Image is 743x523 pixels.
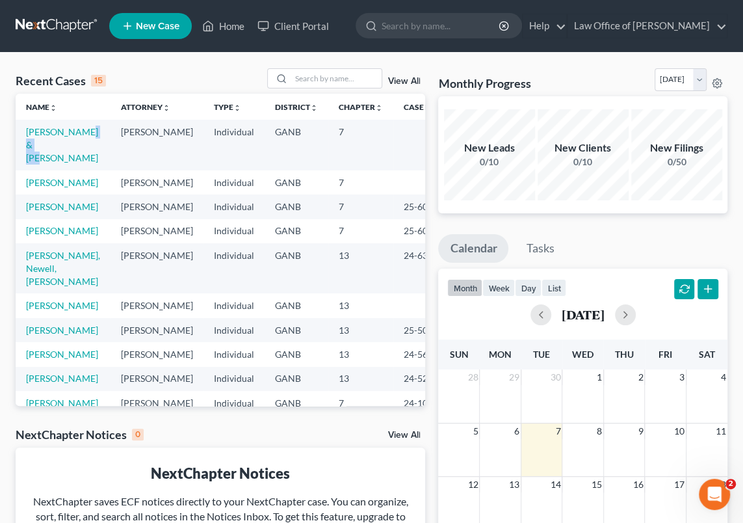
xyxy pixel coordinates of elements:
button: list [541,279,566,297]
i: unfold_more [163,104,170,112]
td: 7 [328,194,393,219]
span: 3 [678,369,686,385]
span: 8 [595,423,603,439]
span: 13 [508,477,521,492]
a: Client Portal [251,14,335,38]
span: 9 [636,423,644,439]
span: Thu [615,349,634,360]
td: GANB [265,170,328,194]
td: [PERSON_NAME] [111,342,203,366]
h3: Monthly Progress [438,75,530,91]
td: GANB [265,367,328,391]
a: Nameunfold_more [26,102,57,112]
td: Individual [203,318,265,342]
td: [PERSON_NAME] [111,194,203,219]
a: [PERSON_NAME] [26,300,98,311]
td: 7 [328,391,393,415]
div: 0 [132,429,144,440]
td: GANB [265,219,328,243]
td: GANB [265,120,328,170]
td: GANB [265,342,328,366]
td: GANB [265,391,328,415]
td: 25-50057 [393,318,456,342]
td: Individual [203,219,265,243]
span: 6 [513,423,521,439]
td: 7 [328,120,393,170]
div: NextChapter Notices [16,427,144,442]
td: [PERSON_NAME] [111,367,203,391]
a: Attorneyunfold_more [121,102,170,112]
td: 24-56584 [393,342,456,366]
td: GANB [265,243,328,293]
td: 24-10748 [393,391,456,415]
span: 2 [725,479,736,489]
td: [PERSON_NAME] [111,243,203,293]
td: [PERSON_NAME] [111,170,203,194]
div: New Filings [631,141,722,155]
span: 4 [720,369,727,385]
td: 25-60561 [393,219,456,243]
span: 7 [554,423,562,439]
span: 30 [549,369,562,385]
a: View All [387,77,420,86]
div: 0/50 [631,155,722,168]
span: 15 [590,477,603,492]
td: 13 [328,293,393,317]
td: Individual [203,194,265,219]
td: 13 [328,318,393,342]
span: 29 [508,369,521,385]
a: Law Office of [PERSON_NAME] [567,14,727,38]
div: 15 [91,75,106,87]
td: Individual [203,243,265,293]
button: day [515,279,541,297]
td: Individual [203,342,265,366]
span: Tue [533,349,550,360]
div: New Leads [444,141,535,155]
a: Typeunfold_more [214,102,241,112]
input: Search by name... [291,69,382,88]
td: [PERSON_NAME] [111,219,203,243]
span: 18 [714,477,727,492]
a: Tasks [514,234,566,263]
td: 13 [328,243,393,293]
td: GANB [265,293,328,317]
a: Chapterunfold_more [339,102,383,112]
td: Individual [203,120,265,170]
span: Sun [450,349,469,360]
td: [PERSON_NAME] [111,318,203,342]
span: Wed [572,349,593,360]
input: Search by name... [382,14,501,38]
span: 14 [549,477,562,492]
a: [PERSON_NAME] [26,397,98,409]
a: Districtunfold_more [275,102,318,112]
td: Individual [203,293,265,317]
td: [PERSON_NAME] [111,293,203,317]
td: 25-60566 [393,194,456,219]
button: week [482,279,515,297]
a: [PERSON_NAME] [26,349,98,360]
span: Mon [489,349,512,360]
span: Sat [699,349,715,360]
div: NextChapter Notices [26,463,415,483]
td: GANB [265,194,328,219]
a: [PERSON_NAME] [26,325,98,336]
i: unfold_more [310,104,318,112]
span: 16 [631,477,644,492]
i: unfold_more [375,104,383,112]
a: Home [196,14,251,38]
span: 5 [471,423,479,439]
td: 13 [328,342,393,366]
button: month [447,279,482,297]
a: [PERSON_NAME] [26,201,98,212]
h2: [DATE] [562,308,605,321]
i: unfold_more [233,104,241,112]
span: 10 [673,423,686,439]
span: Fri [658,349,672,360]
a: View All [387,431,420,440]
a: [PERSON_NAME], Newell, [PERSON_NAME] [26,250,100,287]
td: 7 [328,170,393,194]
a: Case Nounfold_more [404,102,445,112]
td: [PERSON_NAME] [111,391,203,415]
td: 13 [328,367,393,391]
span: 1 [595,369,603,385]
